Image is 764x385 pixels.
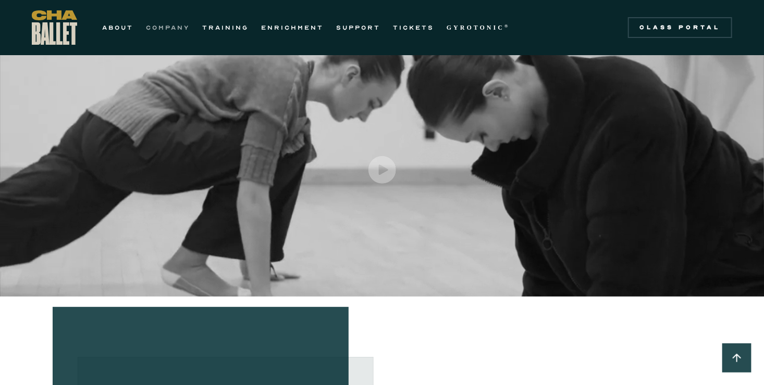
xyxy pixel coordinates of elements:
[634,23,726,32] div: Class Portal
[336,21,380,34] a: SUPPORT
[393,21,434,34] a: TICKETS
[32,10,77,45] a: home
[447,24,504,31] strong: GYROTONIC
[146,21,190,34] a: COMPANY
[628,17,732,38] a: Class Portal
[202,21,249,34] a: TRAINING
[447,21,510,34] a: GYROTONIC®
[261,21,324,34] a: ENRICHMENT
[504,23,510,29] sup: ®
[102,21,133,34] a: ABOUT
